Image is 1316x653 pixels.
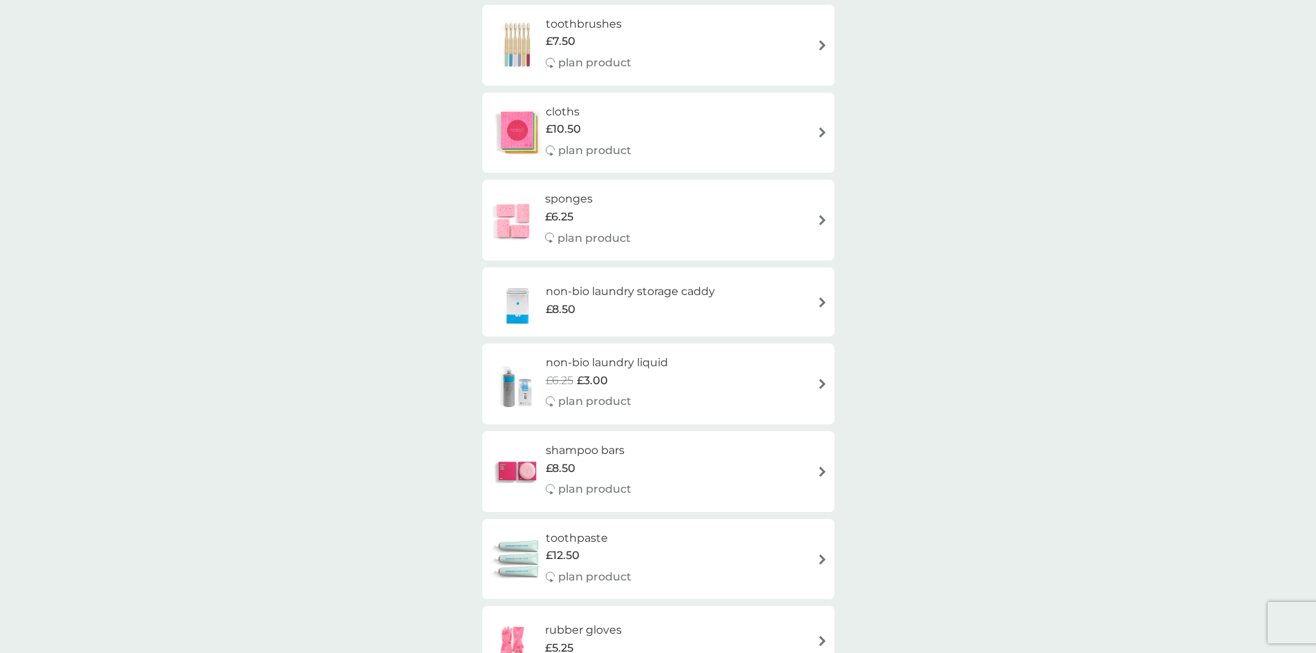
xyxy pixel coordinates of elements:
[546,372,573,390] span: £6.25
[546,442,631,460] h6: shampoo bars
[489,21,546,69] img: toothbrushes
[558,142,631,160] p: plan product
[489,360,546,408] img: non-bio laundry liquid
[489,196,537,245] img: sponges
[558,480,631,498] p: plan product
[545,208,573,226] span: £6.25
[817,379,828,389] img: arrow right
[489,535,546,583] img: toothpaste
[545,621,622,639] h6: rubber gloves
[817,297,828,307] img: arrow right
[817,554,828,565] img: arrow right
[546,547,580,565] span: £12.50
[489,278,546,326] img: non-bio laundry storage caddy
[489,447,546,495] img: shampoo bars
[546,460,575,477] span: £8.50
[817,636,828,646] img: arrow right
[546,301,575,319] span: £8.50
[558,54,631,72] p: plan product
[817,466,828,477] img: arrow right
[546,354,668,372] h6: non-bio laundry liquid
[558,568,631,586] p: plan product
[546,283,715,301] h6: non-bio laundry storage caddy
[546,120,581,138] span: £10.50
[817,215,828,225] img: arrow right
[817,40,828,50] img: arrow right
[546,32,575,50] span: £7.50
[546,529,631,547] h6: toothpaste
[545,190,631,208] h6: sponges
[546,15,631,33] h6: toothbrushes
[489,108,546,157] img: cloths
[558,392,631,410] p: plan product
[557,229,631,247] p: plan product
[577,372,608,390] span: £3.00
[546,103,631,121] h6: cloths
[817,127,828,138] img: arrow right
